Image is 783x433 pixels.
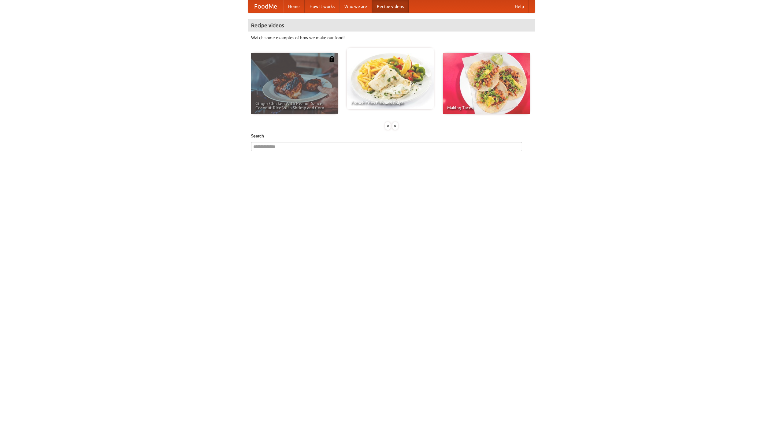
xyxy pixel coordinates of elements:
a: Who we are [340,0,372,13]
div: » [392,122,398,130]
a: How it works [305,0,340,13]
h5: Search [251,133,532,139]
div: « [385,122,391,130]
a: Recipe videos [372,0,409,13]
h4: Recipe videos [248,19,535,32]
a: Making Tacos [443,53,530,114]
a: French Fries Fish and Chips [347,48,434,109]
a: Home [283,0,305,13]
a: Help [510,0,529,13]
a: FoodMe [248,0,283,13]
span: Making Tacos [447,106,525,110]
p: Watch some examples of how we make our food! [251,35,532,41]
img: 483408.png [329,56,335,62]
span: French Fries Fish and Chips [351,101,429,105]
